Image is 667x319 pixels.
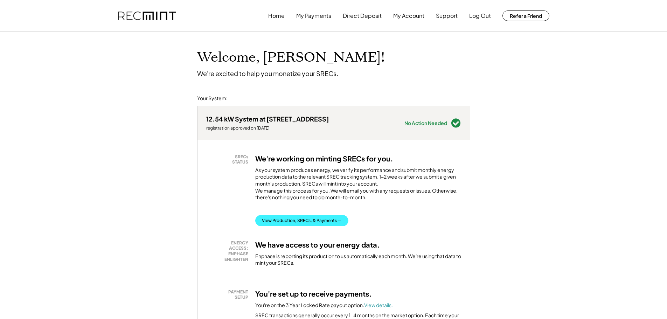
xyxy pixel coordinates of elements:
div: We're excited to help you monetize your SRECs. [197,69,338,77]
button: Direct Deposit [343,9,382,23]
button: My Payments [296,9,331,23]
div: 12.54 kW System at [STREET_ADDRESS] [206,115,329,123]
button: My Account [393,9,424,23]
button: Log Out [469,9,491,23]
div: PAYMENT SETUP [210,289,248,300]
div: Your System: [197,95,228,102]
div: As your system produces energy, we verify its performance and submit monthly energy production da... [255,167,461,204]
div: No Action Needed [404,120,447,125]
div: registration approved on [DATE] [206,125,329,131]
button: Refer a Friend [502,11,549,21]
h3: We have access to your energy data. [255,240,380,249]
h3: You're set up to receive payments. [255,289,372,298]
button: Support [436,9,458,23]
div: ENERGY ACCESS: ENPHASE ENLIGHTEN [210,240,248,262]
h1: Welcome, [PERSON_NAME]! [197,49,385,66]
div: Enphase is reporting its production to us automatically each month. We're using that data to mint... [255,253,461,266]
div: SRECs STATUS [210,154,248,165]
div: You're on the 3 Year Locked Rate payout option. [255,302,393,309]
h3: We're working on minting SRECs for you. [255,154,393,163]
button: View Production, SRECs, & Payments → [255,215,348,226]
img: recmint-logotype%403x.png [118,12,176,20]
a: View details. [364,302,393,308]
button: Home [268,9,285,23]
